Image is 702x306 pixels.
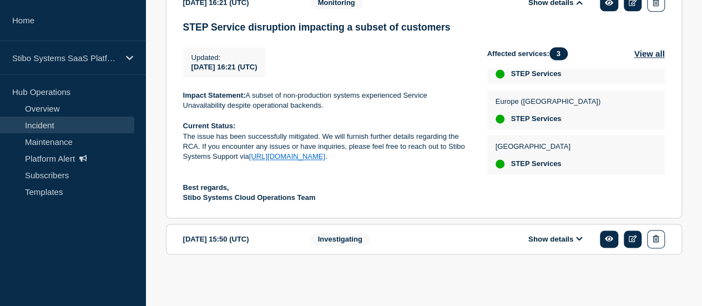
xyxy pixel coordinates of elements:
[183,193,316,202] strong: Stibo Systems Cloud Operations Team
[191,63,257,71] span: [DATE] 16:21 (UTC)
[183,91,469,111] p: A subset of non-production systems experienced Service Unavailability despite operational backends.
[511,69,562,78] span: STEP Services
[525,234,586,244] button: Show details
[249,152,325,160] a: [URL][DOMAIN_NAME]
[496,114,504,123] div: up
[496,159,504,168] div: up
[183,230,294,248] div: [DATE] 15:50 (UTC)
[496,69,504,78] div: up
[634,47,665,60] button: View all
[191,53,257,62] p: Updated :
[496,142,570,151] p: [GEOGRAPHIC_DATA]
[511,159,562,168] span: STEP Services
[496,97,601,106] p: Europe ([GEOGRAPHIC_DATA])
[183,132,469,162] p: The issue has been successfully mitigated. We will furnish further details regarding the RCA. If ...
[311,233,370,245] span: Investigating
[487,47,573,60] span: Affected services:
[183,22,665,33] h3: STEP Service disruption impacting a subset of customers
[12,53,119,63] p: Stibo Systems SaaS Platform Status
[511,114,562,123] span: STEP Services
[549,47,568,60] span: 3
[183,183,229,192] strong: Best regards,
[183,122,236,130] strong: Current Status:
[183,91,246,99] strong: Impact Statement:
